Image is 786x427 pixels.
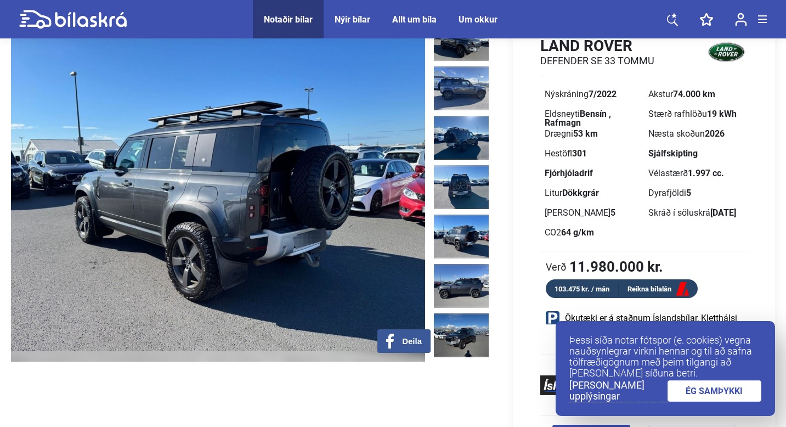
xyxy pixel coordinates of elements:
div: Skráð í söluskrá [648,209,743,217]
img: 1756399268_4835264649172529110_28699241165056538.jpg [434,313,489,357]
div: Hestöfl [545,149,640,158]
a: Um okkur [459,14,497,25]
b: Dökkgrár [562,188,599,198]
div: [PERSON_NAME] [545,209,640,217]
img: logo Land Rover DEFENDER SE 33 TOMMU [705,36,748,68]
b: 19 kWh [707,109,737,119]
b: 11.980.000 kr. [569,260,663,274]
b: 5 [686,188,691,198]
img: 1756398083_3616326487347227921_28698055930678403.jpg [434,116,489,160]
img: user-login.svg [735,13,747,26]
b: [DATE] [710,207,736,218]
span: Deila [402,336,422,346]
b: 7/2022 [589,89,617,99]
div: CO2 [545,228,640,237]
img: 1756399267_5548424681469704374_28699240439379967.jpg [434,215,489,259]
a: [PERSON_NAME] upplýsingar [569,380,668,402]
div: 103.475 kr. / mán [546,283,619,295]
a: Reikna bílalán [619,283,698,296]
b: 74.000 km [673,89,715,99]
b: 5 [610,207,615,218]
div: Nýskráning [545,90,640,99]
div: Dyrafjöldi [648,189,743,198]
div: Akstur [648,90,743,99]
b: 64 g/km [561,227,594,238]
b: 2026 [705,128,725,139]
div: Næsta skoðun [648,130,743,138]
b: Sjálfskipting [648,148,698,159]
button: Deila [377,329,431,353]
div: Eldsneyti [545,110,640,119]
div: Drægni [545,130,640,138]
h1: Land Rover [540,37,654,55]
img: 1756398082_1921799230843939050_28698055319035057.jpg [434,66,489,110]
div: Stærð rafhlöðu [648,110,743,119]
img: 1756398084_6894929130101524983_28698057465758342.jpg [434,264,489,308]
a: Notaðir bílar [264,14,313,25]
b: 301 [572,148,587,159]
b: Bensín , Rafmagn [545,109,611,128]
p: Þessi síða notar fótspor (e. cookies) vegna nauðsynlegrar virkni hennar og til að safna tölfræðig... [569,335,761,379]
a: Nýir bílar [335,14,370,25]
b: 1.997 cc. [688,168,724,178]
div: Vélastærð [648,169,743,178]
div: Litur [545,189,640,198]
h2: DEFENDER SE 33 TOMMU [540,55,654,67]
b: Fjórhjóladrif [545,168,593,178]
span: Ökutæki er á staðnum Íslandsbílar, Kletthálsi 11 [565,314,742,332]
a: Allt um bíla [392,14,437,25]
span: Verð [546,261,567,272]
img: 1756398083_6987614220718613366_28698056509747721.jpg [434,165,489,209]
img: 1756398082_7133331578309907352_28698054634695700.jpg [434,17,489,61]
a: ÉG SAMÞYKKI [668,380,762,402]
b: 53 km [573,128,598,139]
